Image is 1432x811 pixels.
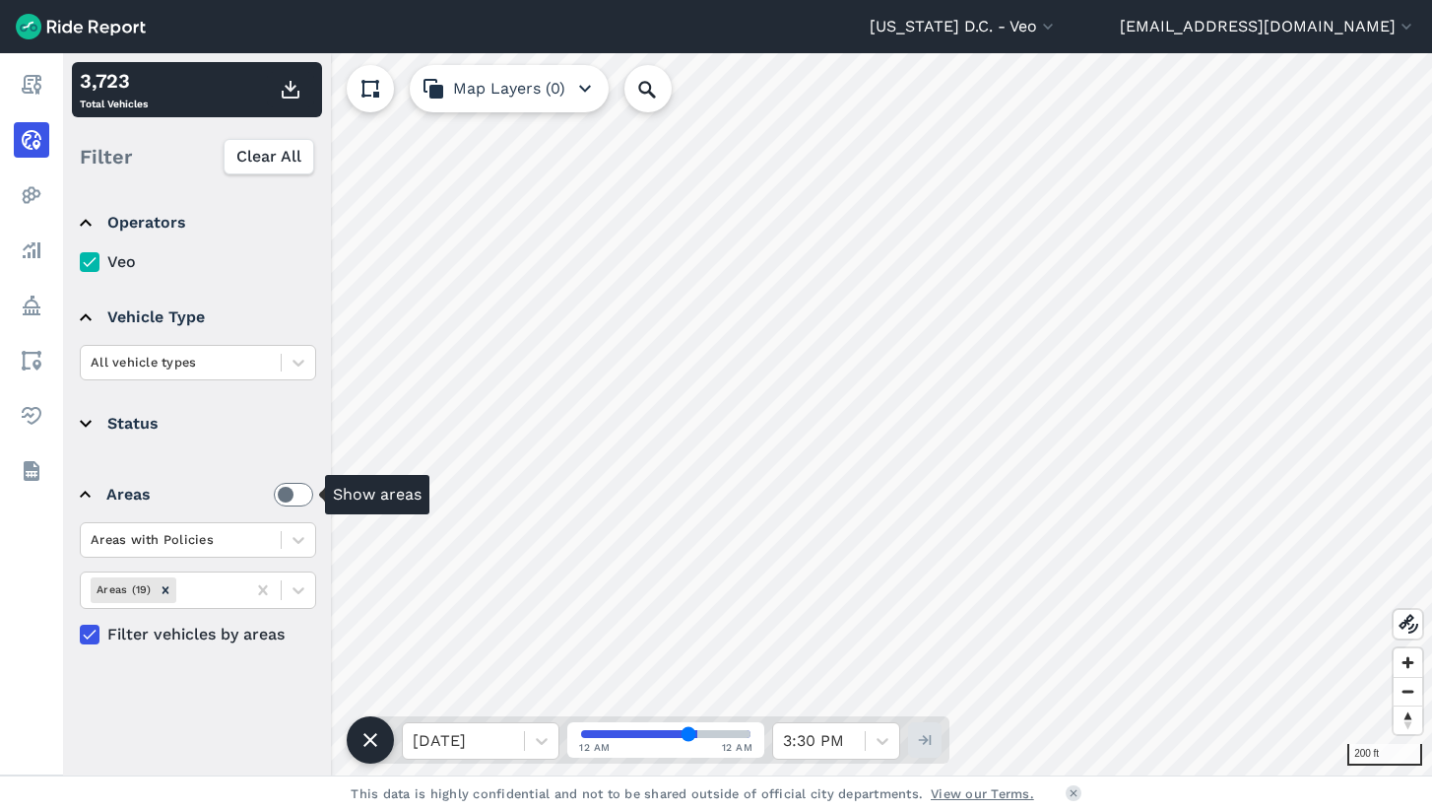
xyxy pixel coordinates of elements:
[1394,677,1422,706] button: Zoom out
[91,577,155,602] div: Areas (19)
[16,14,146,39] img: Ride Report
[14,343,49,378] a: Areas
[722,740,753,755] span: 12 AM
[106,483,313,507] div: Areas
[931,784,1034,803] a: View our Terms.
[80,66,148,96] div: 3,723
[224,139,314,174] button: Clear All
[579,740,611,755] span: 12 AM
[14,67,49,102] a: Report
[14,288,49,323] a: Policy
[80,250,316,274] label: Veo
[14,233,49,268] a: Analyze
[80,467,313,522] summary: Areas
[1347,744,1422,766] div: 200 ft
[72,126,322,187] div: Filter
[1394,706,1422,734] button: Reset bearing to north
[624,65,703,112] input: Search Location or Vehicles
[63,53,1432,776] canvas: Map
[80,66,148,113] div: Total Vehicles
[14,177,49,213] a: Heatmaps
[155,577,176,602] div: Remove Areas (19)
[870,15,1058,38] button: [US_STATE] D.C. - Veo
[80,290,313,345] summary: Vehicle Type
[236,145,301,169] span: Clear All
[80,396,313,451] summary: Status
[14,453,49,489] a: Datasets
[14,122,49,158] a: Realtime
[1394,648,1422,677] button: Zoom in
[410,65,609,112] button: Map Layers (0)
[1120,15,1416,38] button: [EMAIL_ADDRESS][DOMAIN_NAME]
[80,195,313,250] summary: Operators
[80,623,316,646] label: Filter vehicles by areas
[14,398,49,434] a: Health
